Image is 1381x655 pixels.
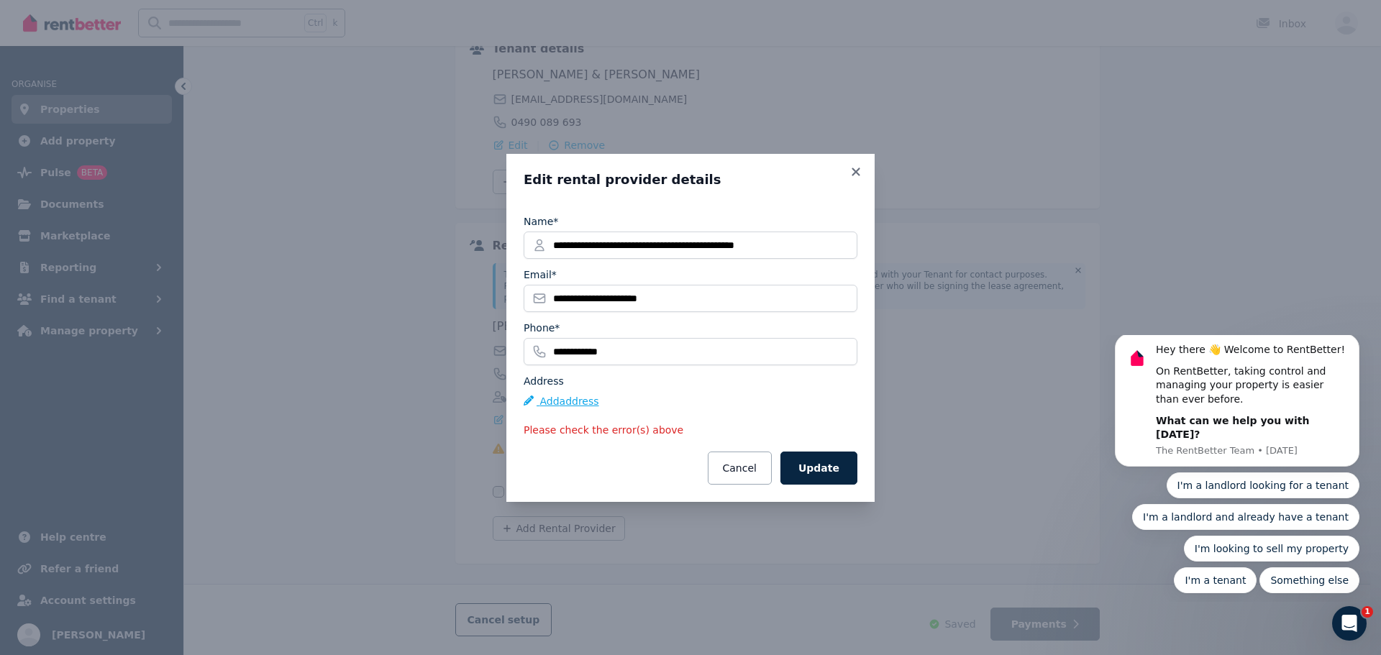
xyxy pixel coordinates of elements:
[524,321,560,335] label: Phone*
[22,137,266,258] div: Quick reply options
[524,171,857,188] h3: Edit rental provider details
[63,109,255,122] p: Message from The RentBetter Team, sent 6w ago
[63,29,255,72] div: On RentBetter, taking control and managing your property is easier than ever before.
[63,80,216,106] b: What can we help you with [DATE]?
[63,8,255,22] div: Hey there 👋 Welcome to RentBetter!
[73,137,267,163] button: Quick reply: I'm a landlord looking for a tenant
[63,8,255,107] div: Message content
[166,232,266,258] button: Quick reply: Something else
[32,12,55,35] img: Profile image for The RentBetter Team
[524,423,857,437] p: Please check the error(s) above
[81,232,163,258] button: Quick reply: I'm a tenant
[524,374,564,388] label: Address
[780,452,857,485] button: Update
[524,267,557,282] label: Email*
[1093,335,1381,602] iframe: Intercom notifications message
[1332,606,1367,641] iframe: Intercom live chat
[524,394,599,408] button: Addaddress
[1362,606,1373,618] span: 1
[39,169,266,195] button: Quick reply: I'm a landlord and already have a tenant
[524,214,558,229] label: Name*
[91,201,266,226] button: Quick reply: I'm looking to sell my property
[708,452,772,485] button: Cancel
